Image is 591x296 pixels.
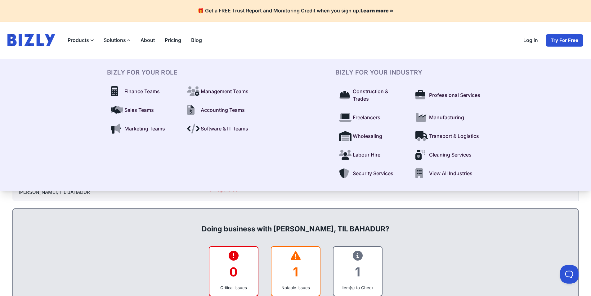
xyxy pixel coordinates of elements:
[183,121,256,136] a: Software & IT Teams
[335,166,408,181] a: Security Services
[429,91,480,99] span: Professional Services
[7,34,55,46] img: bizly_logo.svg
[136,34,160,46] a: About
[160,34,186,46] a: Pricing
[201,125,248,132] span: Software & IT Teams
[214,259,253,285] div: 0
[201,88,248,95] span: Management Teams
[107,102,180,117] a: Sales Teams
[353,151,380,158] span: Labour Hire
[107,121,180,136] a: Marketing Teams
[19,189,195,196] div: [PERSON_NAME], TIL BAHADUR
[545,34,584,47] a: Try For Free
[276,285,315,291] div: Notable Issues
[276,259,315,285] div: 1
[335,84,408,106] a: Construction & Trades
[124,125,165,132] span: Marketing Teams
[353,114,380,121] span: Freelancers
[99,34,136,46] label: Solutions
[353,88,404,102] span: Construction & Trades
[7,7,584,14] h4: 🎁 Get a FREE Trust Report and Monitoring Credit when you sign up.
[183,84,256,99] a: Management Teams
[335,129,408,143] a: Wholesaling
[338,259,377,285] div: 1
[19,214,572,234] div: Doing business with [PERSON_NAME], TIL BAHADUR?
[429,170,472,177] span: View All Industries
[338,285,377,291] div: Item(s) to Check
[335,147,408,162] a: Labour Hire
[518,34,543,47] a: Log in
[201,106,245,114] span: Accounting Teams
[107,69,256,76] h3: BIZLY For Your Role
[63,34,99,46] label: Products
[429,132,479,140] span: Transport & Logistics
[360,7,393,14] a: Learn more »
[107,84,180,99] a: Finance Teams
[412,110,484,125] a: Manufacturing
[353,132,382,140] span: Wholesaling
[183,102,256,117] a: Accounting Teams
[560,265,579,284] iframe: Toggle Customer Support
[124,106,154,114] span: Sales Teams
[412,147,484,162] a: Cleaning Services
[214,285,253,291] div: Critical Issues
[412,84,484,106] a: Professional Services
[412,129,484,143] a: Transport & Logistics
[353,170,393,177] span: Security Services
[335,69,484,76] h3: BIZLY For Your Industry
[124,88,160,95] span: Finance Teams
[186,34,207,46] a: Blog
[429,151,472,158] span: Cleaning Services
[335,110,408,125] a: Freelancers
[206,187,238,193] span: Not registered
[412,166,484,181] a: View All Industries
[429,114,464,121] span: Manufacturing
